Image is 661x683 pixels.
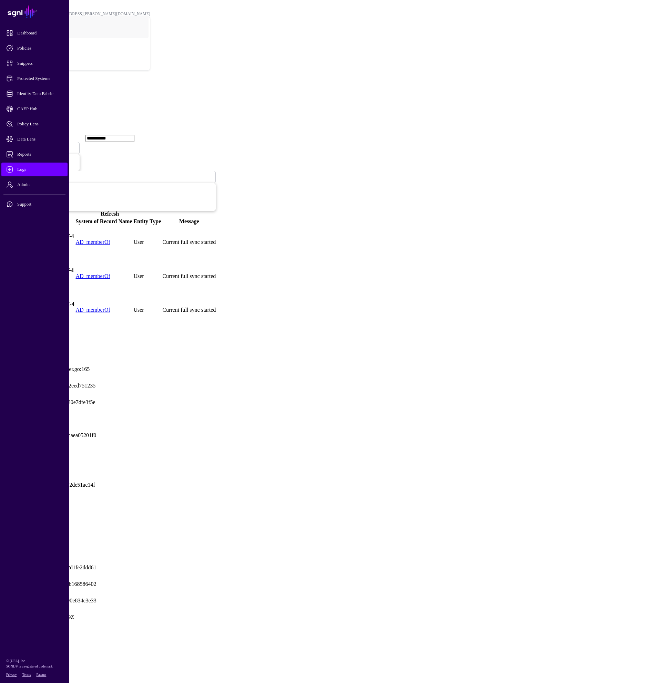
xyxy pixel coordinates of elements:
a: CAEP Hub [1,102,68,116]
a: AD_memberOf [75,273,110,279]
h2: Logs [3,81,658,90]
a: Protected Systems [1,72,68,85]
span: Snippets [6,60,74,67]
div: 1 [4,530,216,539]
div: sgnl.ingestionSvc.started [4,464,216,473]
p: © [URL], Inc [6,658,63,664]
a: Reports [1,147,68,161]
span: Protected Systems [6,75,74,82]
div: AD_memberOf [4,415,216,423]
a: Dashboard [1,26,68,40]
a: Policies [1,41,68,55]
a: Logs [1,163,68,176]
a: AD_memberOf [75,239,110,245]
div: 4388e446-fada-4e8d-85bc-bb2de51ac14f [4,481,216,489]
div: 0 [4,547,216,555]
div: Current full sync started [4,514,216,522]
a: Policy Lens [1,117,68,131]
a: Privacy [6,673,17,676]
span: Data Lens [6,136,74,143]
a: Identity Data Fabric [1,87,68,101]
div: 2847ce40-ff0b-4e42-b934-cb2eed751235 [4,382,216,390]
div: [DATE]T14:59:12.584294589Z [4,613,216,621]
td: User [133,293,161,327]
h5: Log Details [4,338,216,346]
span: Support [6,201,74,208]
td: Current full sync started [162,259,216,293]
a: Refresh [101,211,119,217]
a: Data Lens [1,132,68,146]
div: bc37d00e-58b9-490d-8200-acaea05201f0 [4,431,216,439]
a: POC [14,36,150,58]
span: Logs [6,166,74,173]
span: Policies [6,45,74,52]
th: Entity Type [133,218,161,225]
p: SGNL® is a registered trademark [6,664,63,669]
div: ed0b1b42-f31d-4455-b194-d30e7dfe3f5e [4,398,216,406]
td: User [133,226,161,259]
div: 2617db32-4fea-4965-81ba-cfb168586402 [4,580,216,588]
a: SGNL [4,4,65,19]
div: [PERSON_NAME][EMAIL_ADDRESS][PERSON_NAME][DOMAIN_NAME] [14,11,150,17]
span: Policy Lens [6,121,74,127]
span: Admin [6,181,74,188]
th: Message [162,218,216,225]
td: Current full sync started [162,226,216,259]
a: Terms [22,673,31,676]
a: Patents [36,673,46,676]
div: f4451192-c67b-48d5-8cc2-190e834c3e33 [4,597,216,605]
div: User [4,448,216,456]
span: CAEP Hub [6,105,74,112]
td: Current full sync started [162,293,216,327]
div: 56efe6ab-6454-432d-b644-62d1fe2ddd61 [4,563,216,572]
td: User [133,259,161,293]
div: workers/ingestion_task_worker.go:165 [4,365,216,373]
th: System of Record Name [75,218,132,225]
a: Admin [1,178,68,192]
span: Reports [6,151,74,158]
a: AD_memberOf [75,307,110,313]
div: info [4,497,216,506]
a: Snippets [1,56,68,70]
span: Identity Data Fabric [6,90,74,97]
span: Dashboard [6,30,74,37]
div: Log out [14,60,150,65]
